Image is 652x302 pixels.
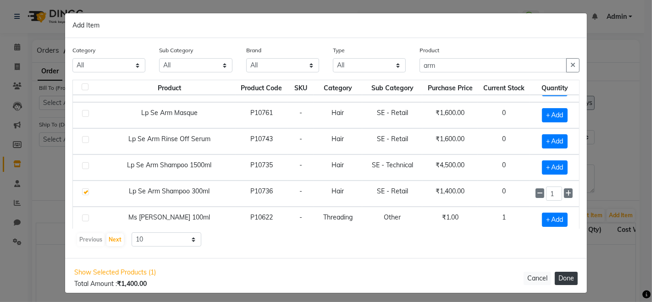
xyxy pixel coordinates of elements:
[104,102,236,128] td: Lp Se Arm Masque
[65,13,587,38] div: Add Item
[478,80,530,95] th: Current Stock
[236,128,288,154] td: P10743
[104,181,236,207] td: Lp Se Arm Shampoo 300ml
[428,84,473,92] span: Purchase Price
[314,128,363,154] td: Hair
[542,213,568,227] span: + Add
[314,181,363,207] td: Hair
[362,207,422,233] td: Other
[362,102,422,128] td: SE - Retail
[314,80,363,95] th: Category
[478,181,530,207] td: 0
[72,46,95,55] label: Category
[542,160,568,175] span: + Add
[362,154,422,181] td: SE - Technical
[333,46,345,55] label: Type
[236,181,288,207] td: P10736
[478,207,530,233] td: 1
[106,233,124,246] button: Next
[314,102,363,128] td: Hair
[74,268,156,277] span: Show Selected Products (1)
[478,154,530,181] td: 0
[422,154,478,181] td: ₹4,500.00
[422,128,478,154] td: ₹1,600.00
[478,128,530,154] td: 0
[524,272,551,285] button: Cancel
[555,272,578,285] button: Done
[287,102,313,128] td: -
[104,128,236,154] td: Lp Se Arm Rinse Off Serum
[236,102,288,128] td: P10761
[287,154,313,181] td: -
[542,134,568,148] span: + Add
[422,207,478,233] td: ₹1.00
[74,280,147,288] span: Total Amount :
[422,102,478,128] td: ₹1,600.00
[362,80,422,95] th: Sub Category
[287,128,313,154] td: -
[287,207,313,233] td: -
[314,207,363,233] td: Threading
[104,207,236,233] td: Ms [PERSON_NAME] 100ml
[287,80,313,95] th: SKU
[159,46,193,55] label: Sub Category
[530,80,579,95] th: Quantity
[362,181,422,207] td: SE - Retail
[542,108,568,122] span: + Add
[117,280,147,288] b: ₹1,400.00
[287,181,313,207] td: -
[478,102,530,128] td: 0
[236,207,288,233] td: P10622
[420,46,439,55] label: Product
[362,128,422,154] td: SE - Retail
[422,181,478,207] td: ₹1,400.00
[246,46,261,55] label: Brand
[104,80,236,95] th: Product
[236,80,288,95] th: Product Code
[236,154,288,181] td: P10735
[420,58,567,72] input: Search or Scan Product
[314,154,363,181] td: Hair
[104,154,236,181] td: Lp Se Arm Shampoo 1500ml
